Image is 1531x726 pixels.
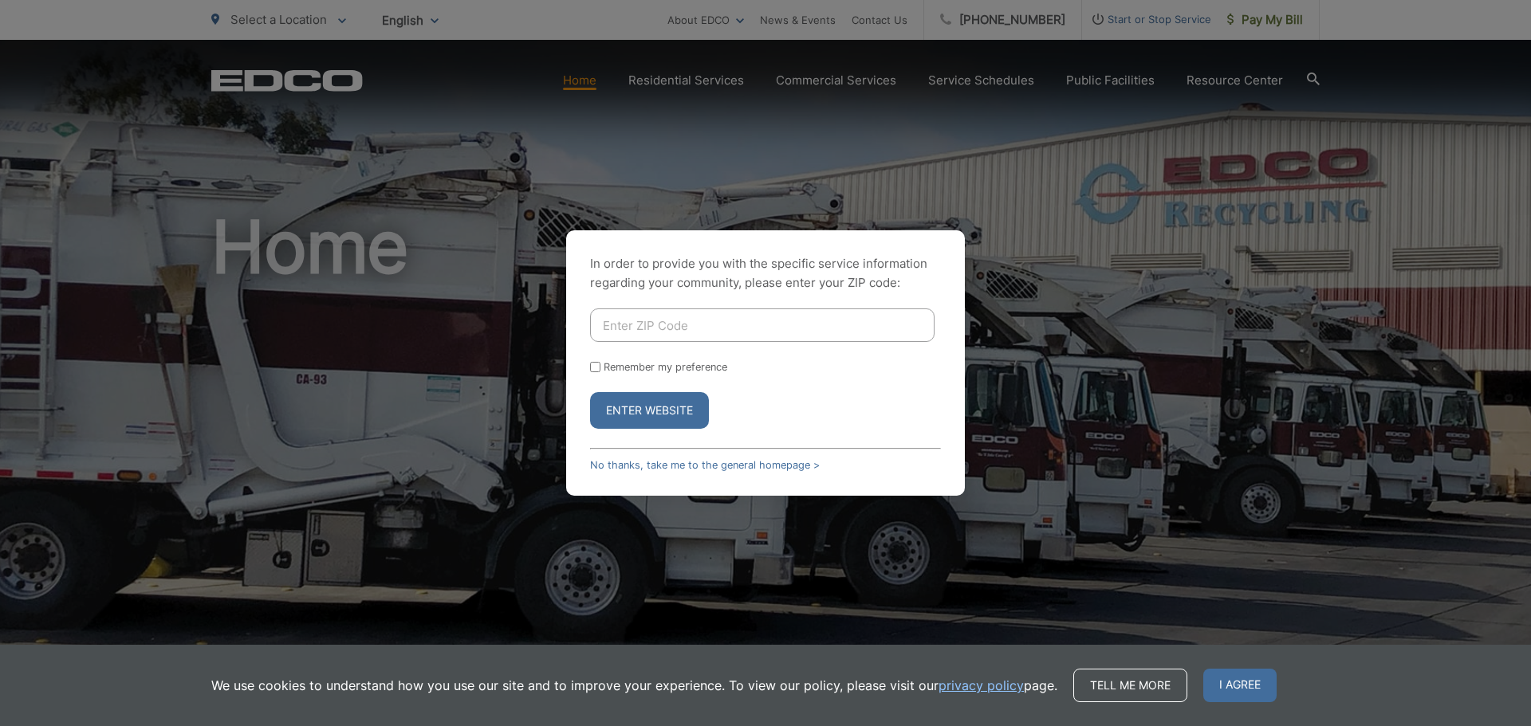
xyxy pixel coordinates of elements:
[590,459,820,471] a: No thanks, take me to the general homepage >
[211,676,1057,695] p: We use cookies to understand how you use our site and to improve your experience. To view our pol...
[1073,669,1187,702] a: Tell me more
[590,254,941,292] p: In order to provide you with the specific service information regarding your community, please en...
[939,676,1024,695] a: privacy policy
[590,392,709,429] button: Enter Website
[604,361,727,373] label: Remember my preference
[590,308,935,342] input: Enter ZIP Code
[1203,669,1277,702] span: I agree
